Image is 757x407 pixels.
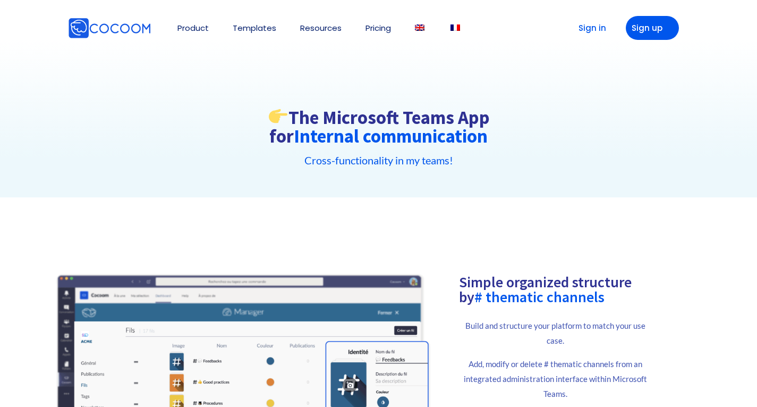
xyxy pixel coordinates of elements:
h1: The Microsoft Teams App for [172,107,585,146]
font: Internal communication [294,124,488,148]
img: English [415,24,424,31]
p: Add, modify or delete # thematic channels from an integrated administration interface within Micr... [459,356,652,401]
img: 👉 [269,107,287,126]
a: Pricing [365,24,391,32]
a: Sign up [626,16,679,40]
a: Resources [300,24,342,32]
p: Build and structure your platform to match your use case. [459,318,652,348]
a: Product [177,24,209,32]
font: # thematic channels [474,287,605,306]
img: Cocoom [68,18,151,39]
h5: Cross-functionality in my teams! [172,155,585,165]
h2: Simple organized structure by [459,275,652,304]
a: Templates [233,24,276,32]
img: French [450,24,460,31]
a: Sign in [562,16,615,40]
